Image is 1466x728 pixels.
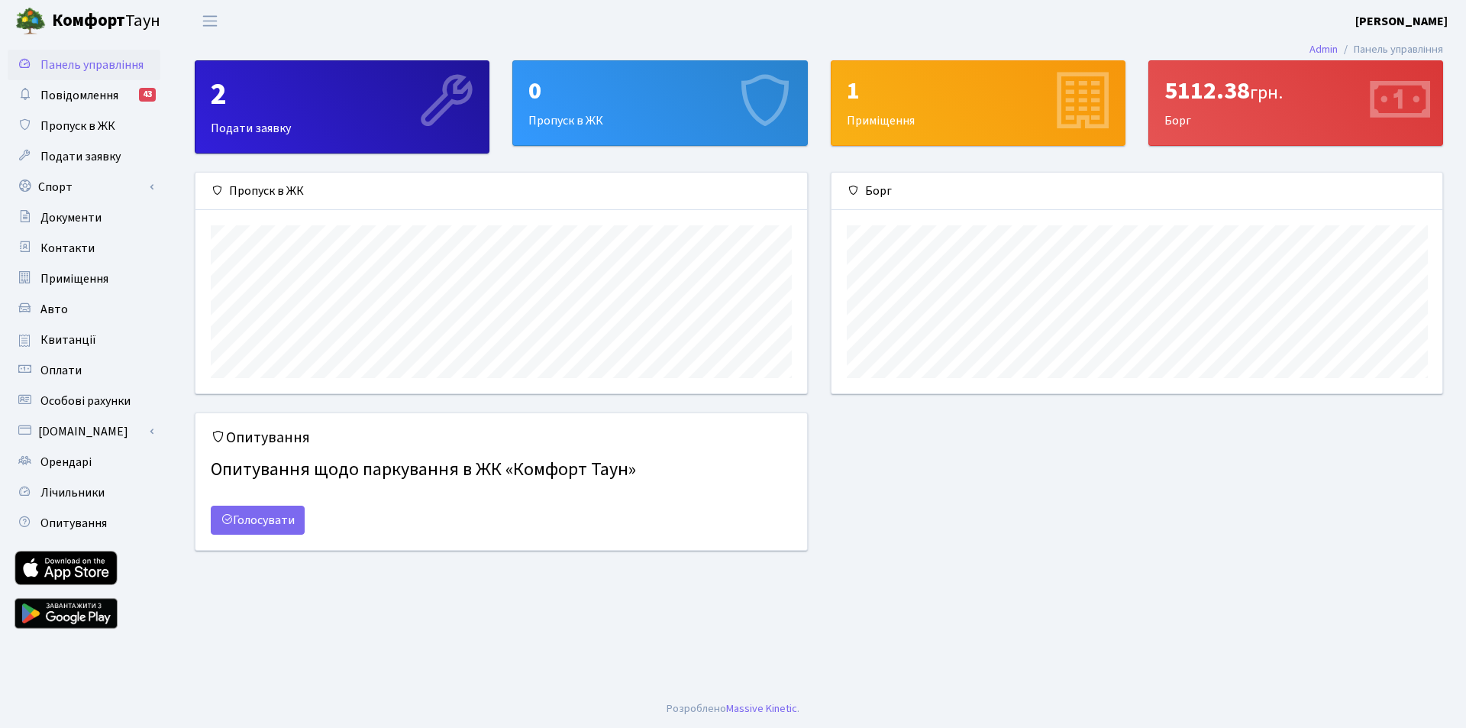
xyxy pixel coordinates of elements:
span: Приміщення [40,270,108,287]
a: Спорт [8,172,160,202]
span: Лічильники [40,484,105,501]
div: Приміщення [831,61,1125,145]
img: logo.png [15,6,46,37]
div: Пропуск в ЖК [513,61,806,145]
a: 1Приміщення [831,60,1125,146]
button: Переключити навігацію [191,8,229,34]
a: Голосувати [211,506,305,535]
a: 0Пропуск в ЖК [512,60,807,146]
div: Борг [1149,61,1442,145]
a: Контакти [8,233,160,264]
a: Особові рахунки [8,386,160,416]
div: 43 [139,88,156,102]
a: [PERSON_NAME] [1355,12,1448,31]
a: Авто [8,294,160,325]
span: Повідомлення [40,87,118,104]
span: Документи [40,209,102,226]
nav: breadcrumb [1287,34,1466,66]
span: Авто [40,301,68,318]
span: Квитанції [40,332,96,348]
div: Пропуск в ЖК [195,173,807,210]
a: Пропуск в ЖК [8,111,160,141]
a: Документи [8,202,160,233]
a: Admin [1309,41,1338,57]
span: Таун [52,8,160,34]
a: Розроблено [667,700,726,717]
span: Орендарі [40,454,92,471]
a: Massive Kinetic [726,700,797,717]
div: Борг [831,173,1443,210]
div: 2 [211,76,473,113]
a: Повідомлення43 [8,80,160,111]
a: Орендарі [8,447,160,477]
h5: Опитування [211,429,792,447]
span: Опитування [40,515,107,532]
div: . [667,700,799,717]
div: 5112.38 [1164,76,1427,105]
span: Контакти [40,240,95,257]
span: грн. [1250,79,1283,106]
a: Панель управління [8,50,160,80]
a: [DOMAIN_NAME] [8,416,160,447]
b: [PERSON_NAME] [1355,13,1448,30]
a: 2Подати заявку [195,60,489,154]
div: Подати заявку [195,61,489,153]
span: Пропуск в ЖК [40,118,115,134]
a: Оплати [8,355,160,386]
a: Опитування [8,508,160,539]
span: Особові рахунки [40,393,131,409]
span: Подати заявку [40,148,121,165]
span: Оплати [40,362,82,379]
a: Квитанції [8,325,160,355]
div: 0 [528,76,791,105]
a: Приміщення [8,264,160,294]
a: Подати заявку [8,141,160,172]
li: Панель управління [1338,41,1443,58]
h4: Опитування щодо паркування в ЖК «Комфорт Таун» [211,453,792,487]
div: 1 [847,76,1109,105]
a: Лічильники [8,477,160,508]
span: Панель управління [40,57,144,73]
b: Комфорт [52,8,125,33]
